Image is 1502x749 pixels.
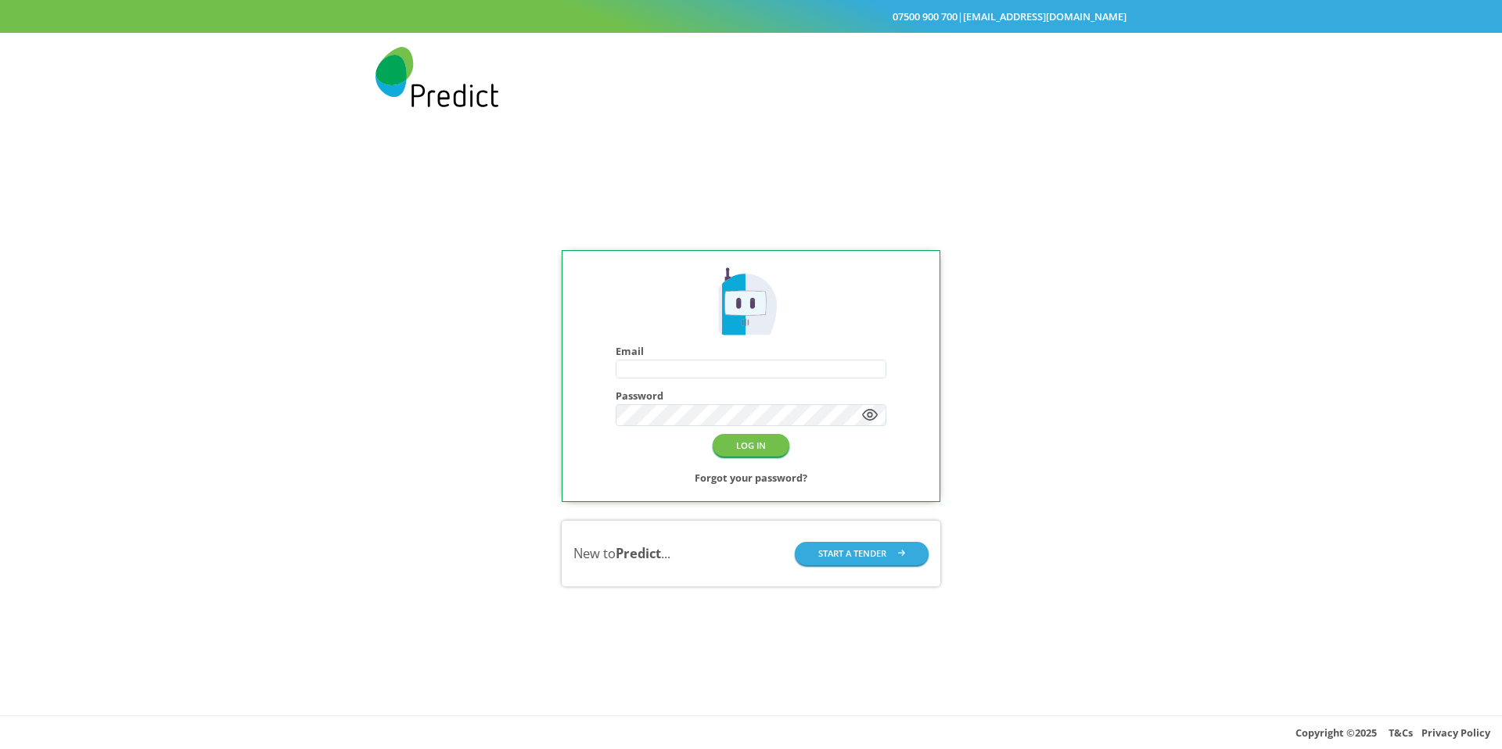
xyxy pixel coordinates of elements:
[375,47,498,107] img: Predict Mobile
[795,542,929,564] button: START A TENDER
[713,434,789,457] button: LOG IN
[1389,726,1413,740] a: T&Cs
[375,7,1126,26] div: |
[616,544,661,562] b: Predict
[573,544,670,563] div: New to ...
[616,346,886,357] h4: Email
[893,9,958,23] a: 07500 900 700
[1421,726,1490,740] a: Privacy Policy
[963,9,1126,23] a: [EMAIL_ADDRESS][DOMAIN_NAME]
[713,265,789,340] img: Predict Mobile
[616,390,886,402] h4: Password
[695,468,807,487] a: Forgot your password?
